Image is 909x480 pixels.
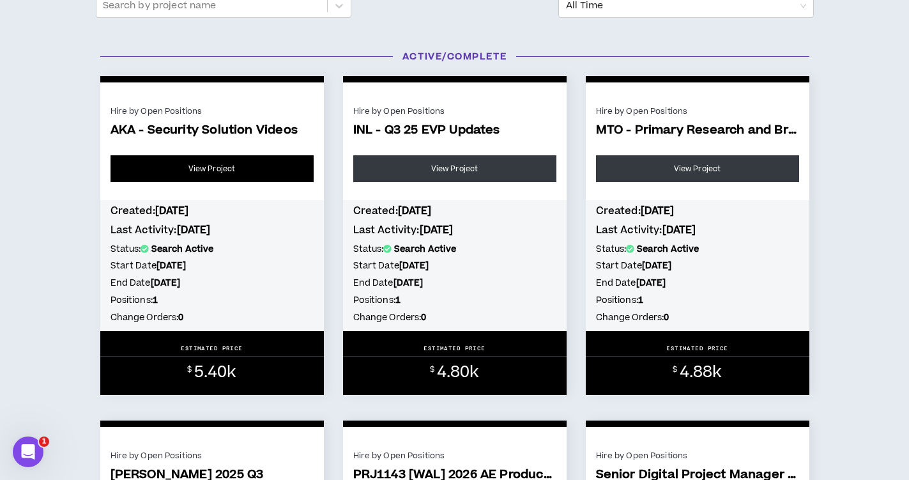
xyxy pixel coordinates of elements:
[111,105,314,117] div: Hire by Open Positions
[673,364,677,375] sup: $
[194,361,236,383] span: 5.40k
[111,276,314,290] h5: End Date
[111,450,314,461] div: Hire by Open Positions
[596,259,799,273] h5: Start Date
[353,311,556,325] h5: Change Orders:
[394,243,457,256] b: Search Active
[636,277,666,290] b: [DATE]
[111,204,314,218] h4: Created:
[398,204,432,218] b: [DATE]
[596,223,799,237] h4: Last Activity:
[596,105,799,117] div: Hire by Open Positions
[111,155,314,182] a: View Project
[353,293,556,307] h5: Positions:
[641,204,675,218] b: [DATE]
[424,345,485,352] p: ESTIMATED PRICE
[111,293,314,307] h5: Positions:
[157,259,187,272] b: [DATE]
[151,277,181,290] b: [DATE]
[187,364,192,375] sup: $
[178,311,183,324] b: 0
[638,294,643,307] b: 1
[596,311,799,325] h5: Change Orders:
[353,105,556,117] div: Hire by Open Positions
[353,123,556,138] span: INL - Q3 25 EVP Updates
[111,123,314,138] span: AKA - Security Solution Videos
[420,223,454,237] b: [DATE]
[151,243,214,256] b: Search Active
[353,276,556,290] h5: End Date
[399,259,429,272] b: [DATE]
[393,277,424,290] b: [DATE]
[353,242,556,256] h5: Status:
[596,123,799,138] span: MTO - Primary Research and Brand & Lifestyle S...
[430,364,434,375] sup: $
[680,361,722,383] span: 4.88k
[13,437,43,467] iframe: Intercom live chat
[596,293,799,307] h5: Positions:
[181,345,243,352] p: ESTIMATED PRICE
[177,223,211,237] b: [DATE]
[353,155,556,182] a: View Project
[153,294,158,307] b: 1
[353,450,556,461] div: Hire by Open Positions
[637,243,699,256] b: Search Active
[664,311,669,324] b: 0
[353,204,556,218] h4: Created:
[155,204,189,218] b: [DATE]
[353,259,556,273] h5: Start Date
[666,345,728,352] p: ESTIMATED PRICE
[395,294,401,307] b: 1
[596,276,799,290] h5: End Date
[596,242,799,256] h5: Status:
[353,223,556,237] h4: Last Activity:
[111,311,314,325] h5: Change Orders:
[111,223,314,237] h4: Last Activity:
[662,223,696,237] b: [DATE]
[91,50,819,63] h3: Active/Complete
[596,450,799,461] div: Hire by Open Positions
[596,155,799,182] a: View Project
[111,242,314,256] h5: Status:
[596,204,799,218] h4: Created:
[437,361,479,383] span: 4.80k
[39,437,49,447] span: 1
[111,259,314,273] h5: Start Date
[421,311,426,324] b: 0
[642,259,672,272] b: [DATE]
